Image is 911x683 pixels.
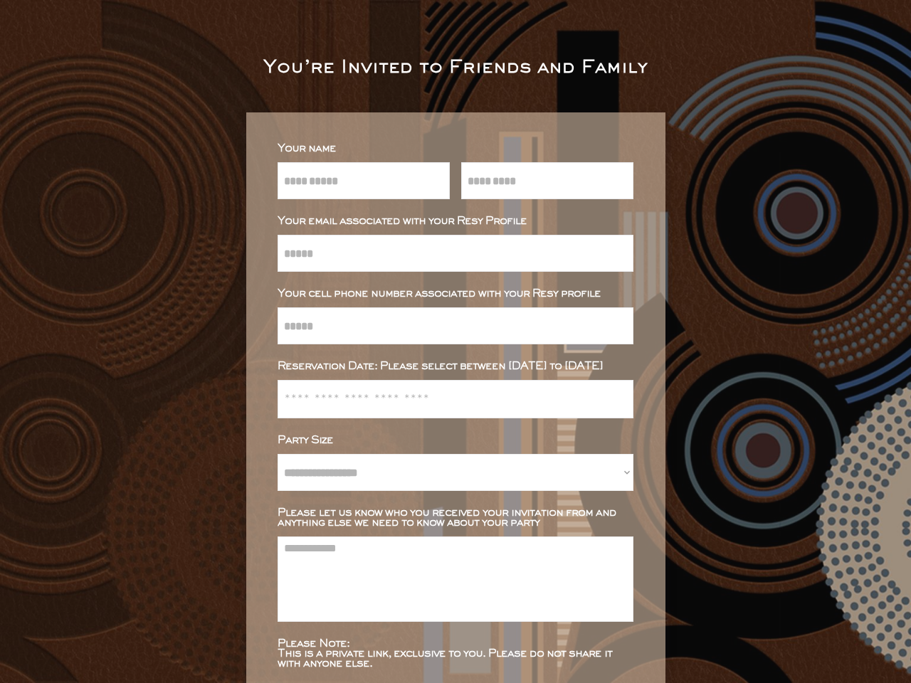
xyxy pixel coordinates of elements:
div: Please Note: This is a private link, exclusive to you. Please do not share it with anyone else. [278,639,633,669]
div: Reservation Date: Please select between [DATE] to [DATE] [278,361,633,371]
div: Your email associated with your Resy Profile [278,216,633,226]
div: Your name [278,144,633,154]
div: You’re Invited to Friends and Family [263,60,648,77]
div: Party Size [278,435,633,445]
div: Your cell phone number associated with your Resy profile [278,289,633,299]
div: Please let us know who you received your invitation from and anything else we need to know about ... [278,508,633,528]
